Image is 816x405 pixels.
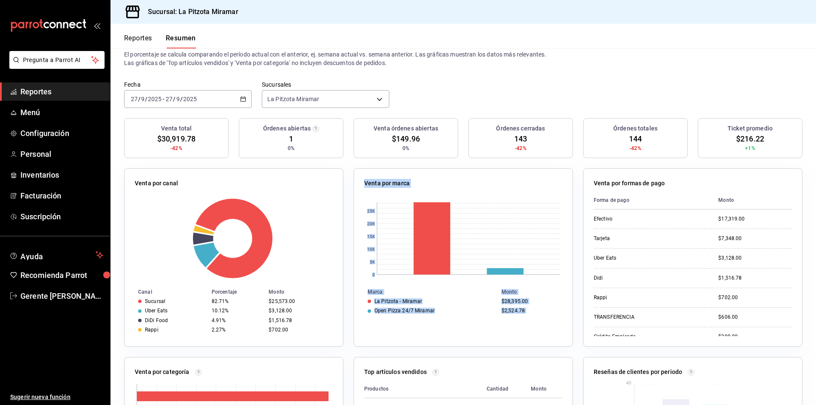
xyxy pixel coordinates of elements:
[145,96,147,102] span: /
[157,133,195,144] span: $30,919.78
[141,7,238,17] h3: Sucursal: La Pitzota Miramar
[367,234,375,239] text: 15K
[367,247,375,252] text: 10K
[269,317,329,323] div: $1,516.78
[212,327,262,333] div: 2.27%
[124,34,196,48] div: navigation tabs
[180,96,183,102] span: /
[124,82,252,88] label: Fecha
[288,144,295,152] span: 0%
[594,368,682,377] p: Reseñas de clientes por periodo
[23,56,91,65] span: Pregunta a Parrot AI
[163,96,164,102] span: -
[501,308,559,314] div: $2,524.78
[269,298,329,304] div: $25,573.00
[263,124,311,133] h3: Órdenes abiertas
[594,235,679,242] div: Tarjeta
[141,96,145,102] input: --
[594,275,679,282] div: Didi
[718,275,792,282] div: $1,516.78
[594,294,679,301] div: Rappi
[364,380,480,398] th: Productos
[212,298,262,304] div: 82.71%
[524,380,562,398] th: Monto
[367,221,375,226] text: 20K
[718,255,792,262] div: $3,128.00
[594,255,679,262] div: Uber Eats
[367,209,375,213] text: 25K
[145,298,165,304] div: Sucursal
[130,96,138,102] input: --
[166,34,196,48] button: Resumen
[374,124,438,133] h3: Venta órdenes abiertas
[515,144,527,152] span: -42%
[613,124,657,133] h3: Órdenes totales
[496,124,545,133] h3: Órdenes cerradas
[364,179,410,188] p: Venta por marca
[498,287,572,297] th: Monto
[718,235,792,242] div: $7,348.00
[718,333,792,340] div: $300.00
[20,107,103,118] span: Menú
[212,308,262,314] div: 10.12%
[629,133,642,144] span: 144
[20,290,103,302] span: Gerente [PERSON_NAME]
[374,308,435,314] div: Open Pizza 24/7 Miramar
[392,133,420,144] span: $149.96
[370,260,375,264] text: 5K
[728,124,773,133] h3: Ticket promedio
[9,51,105,69] button: Pregunta a Parrot AI
[501,298,559,304] div: $28,395.00
[20,127,103,139] span: Configuración
[20,148,103,160] span: Personal
[93,22,100,29] button: open_drawer_menu
[718,215,792,223] div: $17,319.00
[145,317,168,323] div: DiDi Food
[265,287,343,297] th: Monto
[402,144,409,152] span: 0%
[736,133,764,144] span: $216.22
[145,327,159,333] div: Rappi
[124,34,152,48] button: Reportes
[629,144,641,152] span: -42%
[364,368,427,377] p: Top artículos vendidos
[183,96,197,102] input: ----
[170,144,182,152] span: -42%
[594,333,679,340] div: Crédito Empleado
[125,287,208,297] th: Canal
[594,314,679,321] div: TRANSFERENCIA
[20,250,92,260] span: Ayuda
[594,191,711,210] th: Forma de pago
[20,86,103,97] span: Reportes
[20,269,103,281] span: Recomienda Parrot
[269,308,329,314] div: $3,128.00
[745,144,755,152] span: +1%
[480,380,524,398] th: Cantidad
[212,317,262,323] div: 4.91%
[262,82,389,88] label: Sucursales
[20,169,103,181] span: Inventarios
[594,179,665,188] p: Venta por formas de pago
[267,95,319,103] span: La Pitzota Miramar
[165,96,173,102] input: --
[135,179,178,188] p: Venta por canal
[173,96,176,102] span: /
[514,133,527,144] span: 143
[711,191,792,210] th: Monto
[10,393,103,402] span: Sugerir nueva función
[135,368,190,377] p: Venta por categoría
[718,314,792,321] div: $606.00
[124,50,802,67] p: El porcentaje se calcula comparando el período actual con el anterior, ej. semana actual vs. sema...
[145,308,167,314] div: Uber Eats
[354,287,498,297] th: Marca
[208,287,265,297] th: Porcentaje
[6,62,105,71] a: Pregunta a Parrot AI
[374,298,422,304] div: La Pitzota - Miramar
[20,190,103,201] span: Facturación
[718,294,792,301] div: $702.00
[269,327,329,333] div: $702.00
[20,211,103,222] span: Suscripción
[594,215,679,223] div: Efectivo
[138,96,141,102] span: /
[147,96,162,102] input: ----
